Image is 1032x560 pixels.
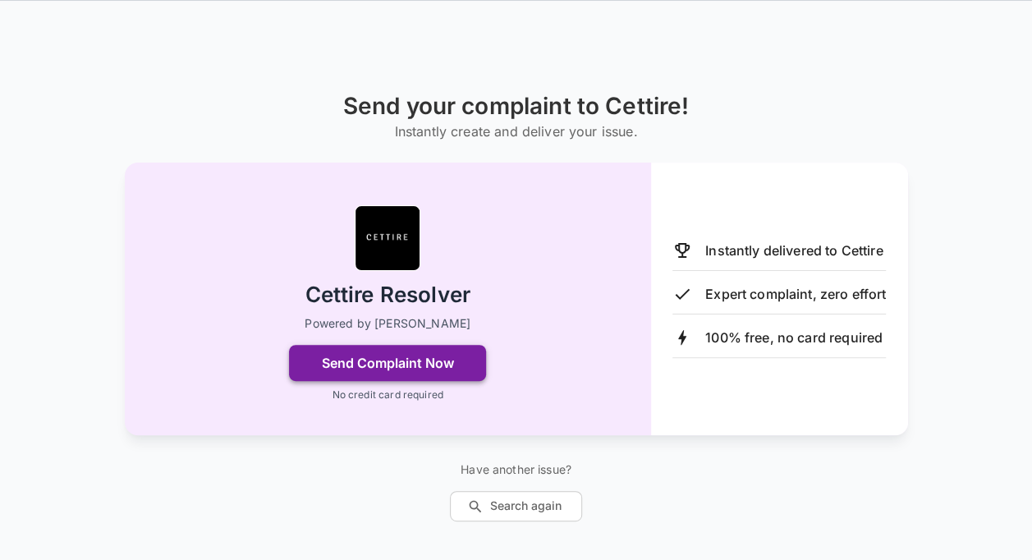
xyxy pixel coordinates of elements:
p: 100% free, no card required [705,328,883,347]
button: Search again [450,491,582,521]
img: Cettire [355,205,420,271]
button: Send Complaint Now [289,345,486,381]
p: No credit card required [332,388,443,402]
h2: Cettire Resolver [305,281,470,310]
h6: Instantly create and deliver your issue. [343,120,690,143]
p: Powered by [PERSON_NAME] [305,315,470,332]
p: Have another issue? [450,461,582,478]
p: Expert complaint, zero effort [705,284,886,304]
p: Instantly delivered to Cettire [705,241,883,260]
h1: Send your complaint to Cettire! [343,93,690,120]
